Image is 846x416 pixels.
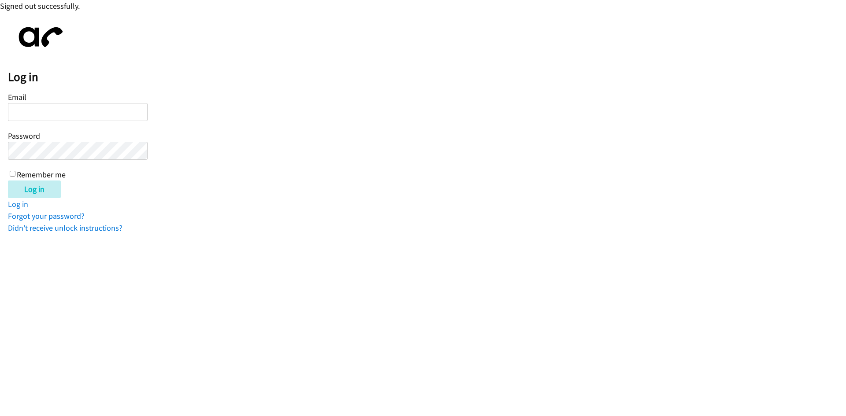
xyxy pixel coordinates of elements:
h2: Log in [8,70,846,85]
img: aphone-8a226864a2ddd6a5e75d1ebefc011f4aa8f32683c2d82f3fb0802fe031f96514.svg [8,20,70,55]
input: Log in [8,180,61,198]
label: Email [8,92,26,102]
label: Remember me [17,169,66,180]
a: Forgot your password? [8,211,85,221]
a: Log in [8,199,28,209]
label: Password [8,131,40,141]
a: Didn't receive unlock instructions? [8,223,122,233]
